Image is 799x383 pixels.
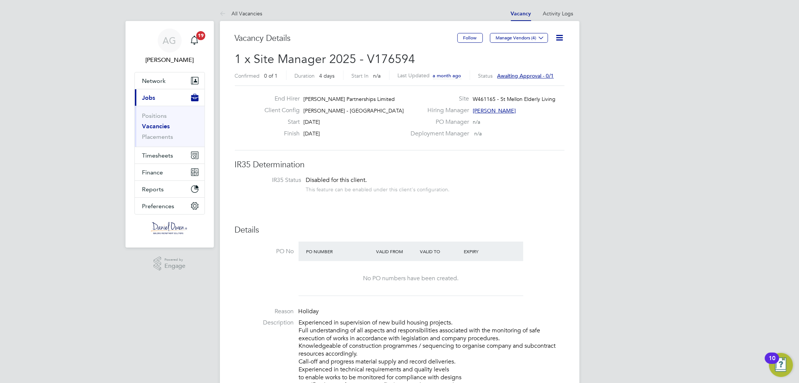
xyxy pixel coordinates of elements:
[406,95,469,103] label: Site
[433,72,461,79] span: a month ago
[457,33,483,43] button: Follow
[511,11,531,17] a: Vacancy
[306,176,367,184] span: Disabled for this client.
[142,186,164,193] span: Reports
[154,257,185,271] a: Powered byEngage
[235,308,294,315] label: Reason
[220,10,263,17] a: All Vacancies
[543,10,573,17] a: Activity Logs
[303,107,404,114] span: [PERSON_NAME] - [GEOGRAPHIC_DATA]
[769,358,775,368] div: 10
[142,203,175,210] span: Preferences
[164,263,185,269] span: Engage
[303,96,395,102] span: [PERSON_NAME] Partnerships Limited
[235,225,565,236] h3: Details
[235,319,294,327] label: Description
[352,72,369,79] label: Start In
[142,169,163,176] span: Finance
[303,119,320,125] span: [DATE]
[142,77,166,84] span: Network
[235,52,415,66] span: 1 x Site Manager 2025 - V176594
[135,106,205,147] div: Jobs
[151,222,188,234] img: danielowen-logo-retina.png
[142,123,170,130] a: Vacancies
[473,96,556,102] span: W461165 - St Mellon Elderly Living
[242,176,302,184] label: IR35 Status
[398,72,430,79] label: Last Updated
[196,31,205,40] span: 19
[235,33,457,44] h3: Vacancy Details
[134,29,205,65] a: AG[PERSON_NAME]
[142,133,173,140] a: Placements
[135,198,205,214] button: Preferences
[264,72,278,79] span: 0 of 1
[235,72,260,79] label: Confirmed
[258,118,300,126] label: Start
[125,21,214,248] nav: Main navigation
[135,72,205,89] button: Network
[406,130,469,138] label: Deployment Manager
[303,130,320,137] span: [DATE]
[142,94,155,101] span: Jobs
[164,257,185,263] span: Powered by
[258,107,300,114] label: Client Config
[135,181,205,197] button: Reports
[135,164,205,180] button: Finance
[462,245,506,258] div: Expiry
[406,107,469,114] label: Hiring Manager
[306,184,450,193] div: This feature can be enabled under this client's configuration.
[295,72,315,79] label: Duration
[299,308,319,315] span: Holiday
[769,353,793,377] button: Open Resource Center, 10 new notifications
[134,222,205,234] a: Go to home page
[490,33,548,43] button: Manage Vendors (4)
[418,245,462,258] div: Valid To
[163,36,176,45] span: AG
[187,29,202,53] a: 19
[474,130,482,137] span: n/a
[473,119,480,125] span: n/a
[235,248,294,255] label: PO No
[235,159,565,170] h3: IR35 Determination
[258,95,300,103] label: End Hirer
[135,89,205,106] button: Jobs
[135,147,205,164] button: Timesheets
[406,118,469,126] label: PO Manager
[374,245,418,258] div: Valid From
[320,72,335,79] span: 4 days
[142,152,173,159] span: Timesheets
[373,72,381,79] span: n/a
[306,275,516,282] div: No PO numbers have been created.
[142,112,167,119] a: Positions
[305,245,375,258] div: PO Number
[134,56,205,65] span: Amy Garcia
[258,130,300,138] label: Finish
[478,72,493,79] label: Status
[497,72,554,79] span: Awaiting approval - 0/1
[473,107,516,114] span: [PERSON_NAME]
